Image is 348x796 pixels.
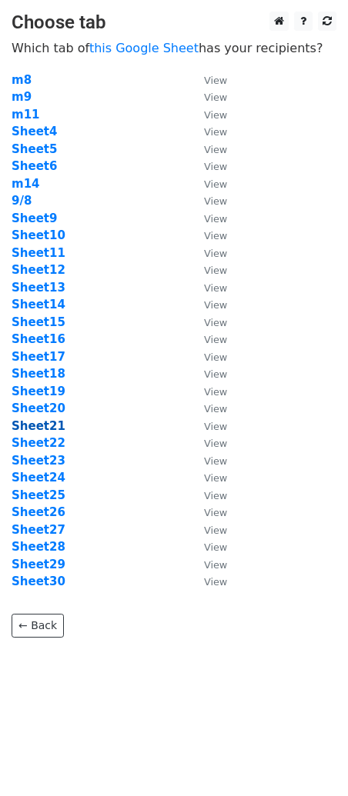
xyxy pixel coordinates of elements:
[204,351,227,363] small: View
[204,403,227,415] small: View
[204,299,227,311] small: View
[189,454,227,468] a: View
[12,436,65,450] a: Sheet22
[89,41,199,55] a: this Google Sheet
[189,211,227,225] a: View
[12,315,65,329] a: Sheet15
[12,263,65,277] a: Sheet12
[204,195,227,207] small: View
[204,368,227,380] small: View
[204,455,227,467] small: View
[12,194,32,208] a: 9/8
[12,159,57,173] a: Sheet6
[12,177,40,191] a: m14
[204,230,227,241] small: View
[204,490,227,501] small: View
[189,350,227,364] a: View
[189,540,227,554] a: View
[189,558,227,571] a: View
[204,178,227,190] small: View
[12,401,65,415] strong: Sheet20
[204,75,227,86] small: View
[204,421,227,432] small: View
[189,315,227,329] a: View
[12,540,65,554] a: Sheet28
[189,523,227,537] a: View
[12,332,65,346] a: Sheet16
[204,144,227,155] small: View
[12,125,57,138] a: Sheet4
[189,142,227,156] a: View
[12,575,65,588] strong: Sheet30
[12,73,32,87] a: m8
[204,507,227,518] small: View
[12,419,65,433] a: Sheet21
[189,332,227,346] a: View
[189,73,227,87] a: View
[12,505,65,519] a: Sheet26
[12,40,336,56] p: Which tab of has your recipients?
[189,298,227,311] a: View
[189,401,227,415] a: View
[189,385,227,398] a: View
[204,213,227,225] small: View
[204,161,227,172] small: View
[204,248,227,259] small: View
[189,263,227,277] a: View
[12,367,65,381] a: Sheet18
[12,385,65,398] a: Sheet19
[12,211,57,225] a: Sheet9
[12,298,65,311] strong: Sheet14
[12,142,57,156] a: Sheet5
[204,126,227,138] small: View
[12,246,65,260] a: Sheet11
[12,108,40,122] a: m11
[12,454,65,468] a: Sheet23
[12,523,65,537] strong: Sheet27
[12,228,65,242] a: Sheet10
[189,419,227,433] a: View
[204,525,227,536] small: View
[189,194,227,208] a: View
[189,159,227,173] a: View
[189,488,227,502] a: View
[12,350,65,364] a: Sheet17
[204,109,227,121] small: View
[189,177,227,191] a: View
[12,558,65,571] strong: Sheet29
[204,559,227,571] small: View
[204,334,227,345] small: View
[189,108,227,122] a: View
[189,505,227,519] a: View
[204,265,227,276] small: View
[189,90,227,104] a: View
[271,722,348,796] div: Chat Widget
[204,576,227,588] small: View
[189,125,227,138] a: View
[12,281,65,295] a: Sheet13
[12,12,336,34] h3: Choose tab
[12,90,32,104] a: m9
[189,246,227,260] a: View
[189,471,227,485] a: View
[12,471,65,485] a: Sheet24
